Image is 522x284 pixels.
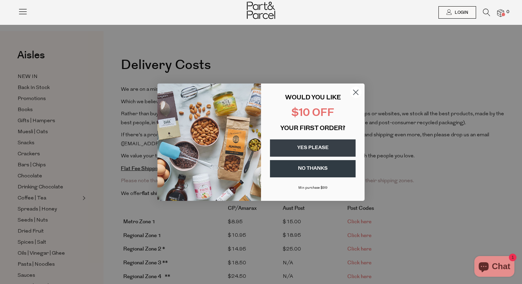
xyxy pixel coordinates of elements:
span: YOUR FIRST ORDER? [280,126,345,132]
button: NO THANKS [270,160,356,177]
button: Close dialog [350,86,362,98]
a: Login [438,6,476,19]
span: Min purchase $99 [298,186,328,190]
span: WOULD YOU LIKE [285,95,341,101]
span: Login [453,10,468,16]
button: YES PLEASE [270,139,356,157]
span: 0 [505,9,511,15]
img: 43fba0fb-7538-40bc-babb-ffb1a4d097bc.jpeg [157,84,261,201]
img: Part&Parcel [247,2,275,19]
span: $10 OFF [291,108,334,119]
a: 0 [497,9,504,17]
inbox-online-store-chat: Shopify online store chat [472,256,516,278]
